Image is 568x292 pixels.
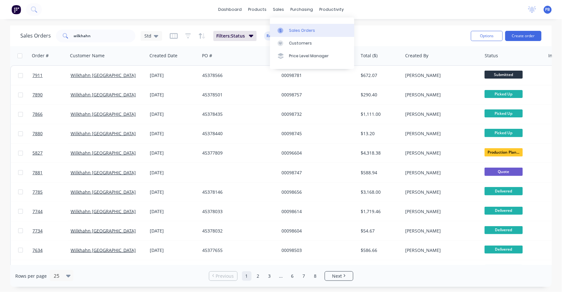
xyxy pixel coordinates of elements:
[281,189,352,195] div: 00098656
[405,72,476,79] div: [PERSON_NAME]
[265,271,274,281] a: Page 3
[264,31,280,40] button: Reset
[202,228,273,234] div: 45378032
[471,31,503,41] button: Options
[299,271,309,281] a: Page 7
[270,5,287,14] div: sales
[361,111,398,117] div: $1,111.00
[150,170,197,176] div: [DATE]
[202,52,212,59] div: PO #
[74,30,136,42] input: Search...
[32,111,43,117] span: 7866
[485,168,523,176] span: Quote
[150,189,197,195] div: [DATE]
[281,72,352,79] div: 00098781
[150,72,197,79] div: [DATE]
[242,271,252,281] a: Page 1 is your current page
[405,150,476,156] div: [PERSON_NAME]
[245,5,270,14] div: products
[485,207,523,215] span: Delivered
[332,273,342,279] span: Next
[32,202,71,221] a: 7744
[289,40,312,46] div: Customers
[32,72,43,79] span: 7911
[405,189,476,195] div: [PERSON_NAME]
[71,130,136,136] a: Wilkhahn [GEOGRAPHIC_DATA]
[150,247,197,254] div: [DATE]
[361,52,378,59] div: Total ($)
[202,130,273,137] div: 45378440
[270,50,354,62] a: Price Level Manager
[361,92,398,98] div: $290.40
[202,92,273,98] div: 45378501
[32,208,43,215] span: 7744
[32,170,43,176] span: 7881
[70,52,105,59] div: Customer Name
[71,189,136,195] a: Wilkhahn [GEOGRAPHIC_DATA]
[288,271,297,281] a: Page 6
[361,170,398,176] div: $588.94
[150,208,197,215] div: [DATE]
[289,53,329,59] div: Price Level Manager
[71,208,136,214] a: Wilkhahn [GEOGRAPHIC_DATA]
[150,150,197,156] div: [DATE]
[405,92,476,98] div: [PERSON_NAME]
[405,228,476,234] div: [PERSON_NAME]
[71,228,136,234] a: Wilkhahn [GEOGRAPHIC_DATA]
[202,150,273,156] div: 45377809
[71,92,136,98] a: Wilkhahn [GEOGRAPHIC_DATA]
[20,33,51,39] h1: Sales Orders
[325,273,353,279] a: Next page
[202,208,273,215] div: 45378033
[32,150,43,156] span: 5827
[485,148,523,156] span: Production Plan...
[405,208,476,215] div: [PERSON_NAME]
[206,271,356,281] ul: Pagination
[32,66,71,85] a: 7911
[361,130,398,137] div: $13.20
[361,208,398,215] div: $1,719.46
[213,31,257,41] button: Filters:Status
[144,32,151,39] span: Std
[405,170,476,176] div: [PERSON_NAME]
[32,247,43,254] span: 7634
[485,71,523,79] span: Submitted
[361,228,398,234] div: $54.67
[150,228,197,234] div: [DATE]
[276,271,286,281] a: Jump forward
[281,111,352,117] div: 00098732
[253,271,263,281] a: Page 2
[270,24,354,37] a: Sales Orders
[281,130,352,137] div: 00098745
[217,33,245,39] span: Filters: Status
[32,143,71,163] a: 5827
[281,92,352,98] div: 00098757
[405,247,476,254] div: [PERSON_NAME]
[287,5,316,14] div: purchasing
[361,150,398,156] div: $4,318.38
[71,111,136,117] a: Wilkhahn [GEOGRAPHIC_DATA]
[270,37,354,50] a: Customers
[32,189,43,195] span: 7785
[505,31,542,41] button: Create order
[405,130,476,137] div: [PERSON_NAME]
[150,130,197,137] div: [DATE]
[316,5,347,14] div: productivity
[32,221,71,240] a: 7734
[545,7,550,12] span: PB
[485,90,523,98] span: Picked Up
[149,52,177,59] div: Created Date
[32,92,43,98] span: 7890
[405,111,476,117] div: [PERSON_NAME]
[485,187,523,195] span: Delivered
[32,124,71,143] a: 7880
[202,247,273,254] div: 45377655
[311,271,320,281] a: Page 8
[32,130,43,137] span: 7880
[71,72,136,78] a: Wilkhahn [GEOGRAPHIC_DATA]
[361,72,398,79] div: $672.07
[281,150,352,156] div: 00096604
[202,72,273,79] div: 45378566
[71,170,136,176] a: Wilkhahn [GEOGRAPHIC_DATA]
[11,5,21,14] img: Factory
